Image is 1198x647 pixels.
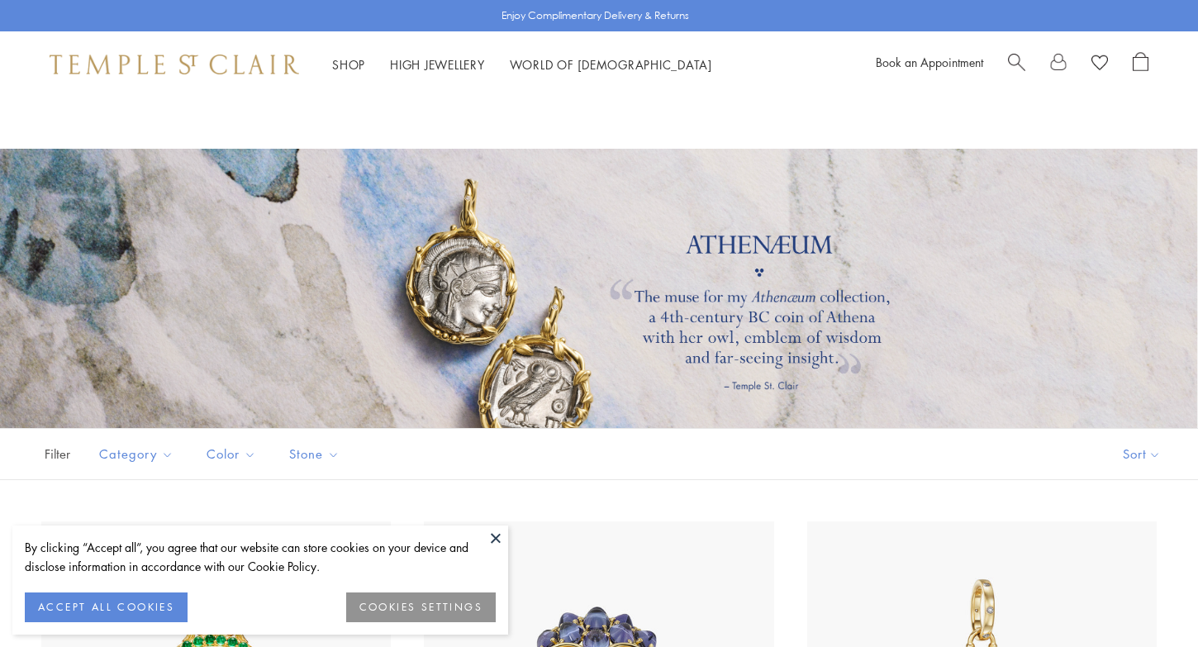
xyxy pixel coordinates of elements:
[91,444,186,464] span: Category
[332,56,365,73] a: ShopShop
[194,435,269,473] button: Color
[510,56,712,73] a: World of [DEMOGRAPHIC_DATA]World of [DEMOGRAPHIC_DATA]
[50,55,299,74] img: Temple St. Clair
[1008,52,1025,77] a: Search
[25,592,188,622] button: ACCEPT ALL COOKIES
[1086,429,1198,479] button: Show sort by
[198,444,269,464] span: Color
[277,435,352,473] button: Stone
[346,592,496,622] button: COOKIES SETTINGS
[332,55,712,75] nav: Main navigation
[502,7,689,24] p: Enjoy Complimentary Delivery & Returns
[390,56,485,73] a: High JewelleryHigh Jewellery
[1115,569,1181,630] iframe: Gorgias live chat messenger
[1091,52,1108,77] a: View Wishlist
[87,435,186,473] button: Category
[876,54,983,70] a: Book an Appointment
[1133,52,1148,77] a: Open Shopping Bag
[281,444,352,464] span: Stone
[25,538,496,576] div: By clicking “Accept all”, you agree that our website can store cookies on your device and disclos...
